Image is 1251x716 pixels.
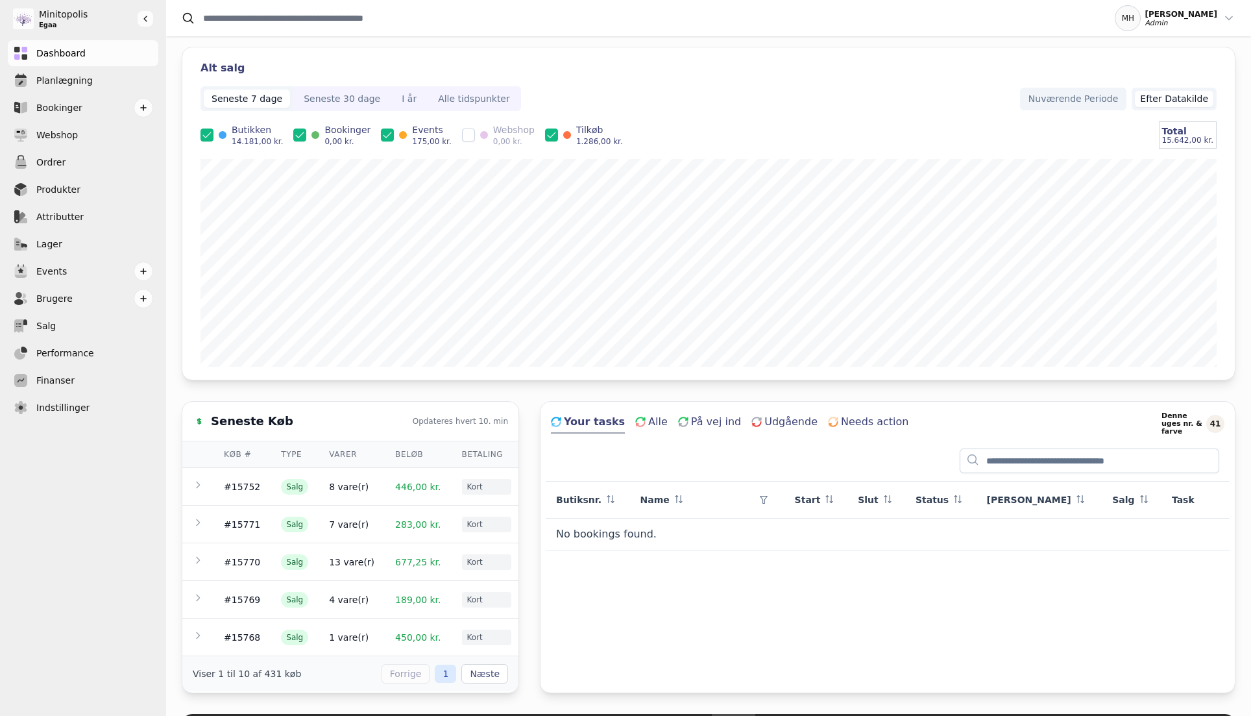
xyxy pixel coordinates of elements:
a: Attributter [8,204,158,230]
a: Indstillinger [8,395,158,421]
span: Ordrer [36,156,66,169]
div: Viser 1 til 10 af 431 køb [193,667,301,680]
span: Nuværende Periode [1028,92,1119,106]
button: Efter Datakilde [1132,88,1217,110]
th: Køb # [213,441,271,468]
span: Butiksnr. [556,493,601,506]
span: 450,00 kr. [395,632,441,643]
a: Salg [8,313,158,339]
div: MH [1115,5,1141,31]
div: [PERSON_NAME] [1145,9,1217,19]
span: Salg [281,479,308,495]
th: Beløb [385,441,451,468]
a: Planlægning [8,68,158,93]
div: Kort [462,517,512,532]
label: Events [412,123,451,136]
span: 283,00 kr. [395,519,441,530]
div: 14.181,00 kr. [232,136,283,147]
span: Slut [858,493,879,506]
div: Kort [462,554,512,570]
th: Type [271,441,319,468]
div: Total [1162,125,1213,138]
button: Seneste 7 dage [200,86,293,111]
div: #15770 [224,556,260,569]
span: Events [36,265,67,278]
button: Nuværende Periode [1020,88,1127,110]
button: Næste [461,664,508,684]
button: Alle tidspunkter [428,86,521,111]
div: Alle tidspunkter [438,92,510,105]
span: Finanser [36,374,75,388]
div: 8 vare(r) [329,480,374,493]
span: 446,00 kr. [395,482,441,492]
div: #15771 [224,518,260,531]
div: 4 vare(r) [329,593,374,606]
span: Salg [281,630,308,645]
div: 41 [1206,415,1224,433]
span: Alle [648,414,668,430]
span: Attributter [36,210,84,224]
span: Needs action [841,414,908,430]
a: Lager [8,231,158,257]
label: Butikken [232,123,283,136]
div: 1 vare(r) [329,631,374,644]
button: Your tasks [551,414,625,434]
span: Task [1172,493,1195,506]
span: Salg [36,319,56,333]
label: Tilkøb [576,123,623,136]
div: 0,00 kr. [493,136,535,147]
span: Produkter [36,183,80,197]
span: Planlægning [36,74,93,88]
div: 0,00 kr. [324,136,370,147]
h3: Seneste Køb [211,412,293,430]
button: Seneste 30 dage [293,86,391,111]
span: Status [916,493,949,506]
div: 175,00 kr. [412,136,451,147]
div: Seneste 7 dage [212,92,282,105]
span: Indstillinger [36,401,90,415]
span: På vej ind [691,414,741,430]
span: Dashboard [36,47,86,60]
span: Lager [36,238,62,251]
span: Brugere [36,292,73,306]
span: 677,25 kr. [395,557,441,567]
label: Webshop [493,123,535,136]
td: No bookings found. [546,519,1230,550]
button: Udgående [751,414,818,434]
div: #15769 [224,593,260,606]
span: Performance [36,347,94,360]
span: Name [640,493,670,506]
div: 7 vare(r) [329,518,374,531]
a: Finanser [8,367,158,393]
button: Gør sidebaren større eller mindre [138,11,153,27]
a: Ordrer [8,149,158,175]
th: Varer [319,441,385,468]
button: MH[PERSON_NAME]Admin [1115,5,1235,31]
div: #15752 [224,480,260,493]
div: Alt salg [200,60,1217,76]
span: 1 [435,665,456,683]
div: Opdateres hvert 10. min [413,416,508,426]
button: På vej ind [678,414,741,434]
div: 15.642,00 kr. [1162,135,1213,145]
a: Events [8,258,158,284]
button: Forrige [382,664,430,684]
span: Denne uges nr. & farve [1161,412,1204,436]
a: Performance [8,340,158,366]
span: Salg [1112,493,1134,506]
a: Dashboard [8,40,158,66]
div: Kort [462,630,512,645]
span: Salg [281,517,308,532]
a: Produkter [8,177,158,203]
button: Needs action [828,414,908,434]
a: Bookinger [8,95,158,121]
span: Bookinger [36,101,82,115]
span: Your tasks [564,414,625,430]
div: 1.286,00 kr. [576,136,623,147]
div: Kort [462,592,512,608]
span: 189,00 kr. [395,595,441,605]
div: I år [402,92,417,105]
div: Admin [1145,19,1217,27]
span: Udgående [764,414,818,430]
a: Brugere [8,286,158,312]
